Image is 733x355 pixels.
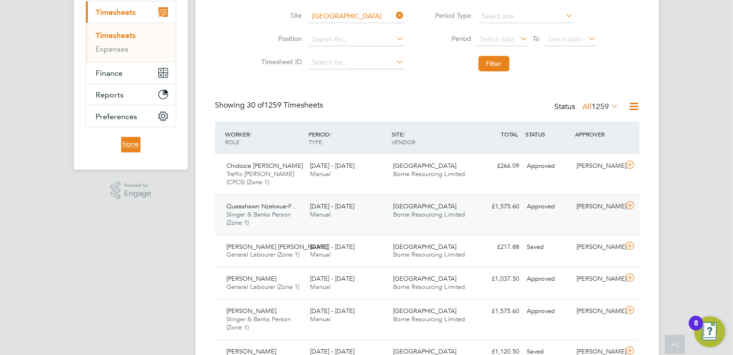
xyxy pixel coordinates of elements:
[394,243,457,251] span: [GEOGRAPHIC_DATA]
[310,162,354,170] span: [DATE] - [DATE]
[124,190,151,198] span: Engage
[310,307,354,315] span: [DATE] - [DATE]
[573,303,623,319] div: [PERSON_NAME]
[480,35,515,43] span: Select date
[573,271,623,287] div: [PERSON_NAME]
[306,125,390,150] div: PERIOD
[259,11,302,20] label: Site
[394,274,457,283] span: [GEOGRAPHIC_DATA]
[394,307,457,315] span: [GEOGRAPHIC_DATA]
[310,315,331,323] span: Manual
[523,199,573,215] div: Approved
[694,316,725,347] button: Open Resource Center, 8 new notifications
[310,170,331,178] span: Manual
[394,202,457,210] span: [GEOGRAPHIC_DATA]
[428,11,472,20] label: Period Type
[121,137,140,152] img: borneltd-logo-retina.png
[259,57,302,66] label: Timesheet ID
[554,100,620,114] div: Status
[223,125,306,150] div: WORKER
[329,130,331,138] span: /
[226,210,291,227] span: Slinger & Banks Person (Zone 1)
[96,112,137,121] span: Preferences
[582,102,619,111] label: All
[573,125,623,143] div: APPROVER
[124,181,151,190] span: Powered by
[86,62,176,83] button: Finance
[226,315,291,331] span: Slinger & Banks Person (Zone 1)
[573,199,623,215] div: [PERSON_NAME]
[548,35,583,43] span: Select date
[250,130,252,138] span: /
[394,210,465,218] span: Borne Resourcing Limited
[479,10,574,23] input: Select one
[394,170,465,178] span: Borne Resourcing Limited
[86,1,176,23] button: Timesheets
[523,239,573,255] div: Saved
[530,32,543,45] span: To
[523,125,573,143] div: STATUS
[473,239,523,255] div: £217.88
[310,250,331,259] span: Manual
[473,303,523,319] div: £1,575.60
[473,271,523,287] div: £1,037.50
[86,23,176,62] div: Timesheets
[473,199,523,215] div: £1,575.60
[473,158,523,174] div: £266.09
[501,130,518,138] span: TOTAL
[226,162,303,170] span: Chidozie [PERSON_NAME]
[247,100,264,110] span: 30 of
[310,283,331,291] span: Manual
[259,34,302,43] label: Position
[96,31,136,40] a: Timesheets
[404,130,406,138] span: /
[309,56,404,69] input: Search for...
[310,243,354,251] span: [DATE] - [DATE]
[392,138,416,146] span: VENDOR
[111,181,152,200] a: Powered byEngage
[479,56,509,71] button: Filter
[215,100,325,110] div: Showing
[310,210,331,218] span: Manual
[96,8,136,17] span: Timesheets
[394,315,465,323] span: Borne Resourcing Limited
[523,271,573,287] div: Approved
[86,84,176,105] button: Reports
[309,10,404,23] input: Search for...
[592,102,609,111] span: 1259
[226,202,298,210] span: Queashawn Nzekwue-F…
[694,323,698,336] div: 8
[309,138,322,146] span: TYPE
[226,170,294,186] span: Traffic [PERSON_NAME] (CPCS) (Zone 1)
[523,303,573,319] div: Approved
[394,250,465,259] span: Borne Resourcing Limited
[394,283,465,291] span: Borne Resourcing Limited
[394,162,457,170] span: [GEOGRAPHIC_DATA]
[428,34,472,43] label: Period
[85,137,176,152] a: Go to home page
[96,90,124,99] span: Reports
[247,100,323,110] span: 1259 Timesheets
[226,274,276,283] span: [PERSON_NAME]
[96,44,128,54] a: Expenses
[86,106,176,127] button: Preferences
[309,33,404,46] input: Search for...
[225,138,240,146] span: ROLE
[226,307,276,315] span: [PERSON_NAME]
[96,68,123,78] span: Finance
[226,283,299,291] span: General Labourer (Zone 1)
[226,243,328,251] span: [PERSON_NAME] [PERSON_NAME]
[573,239,623,255] div: [PERSON_NAME]
[310,274,354,283] span: [DATE] - [DATE]
[390,125,473,150] div: SITE
[226,250,299,259] span: General Labourer (Zone 1)
[523,158,573,174] div: Approved
[310,202,354,210] span: [DATE] - [DATE]
[573,158,623,174] div: [PERSON_NAME]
